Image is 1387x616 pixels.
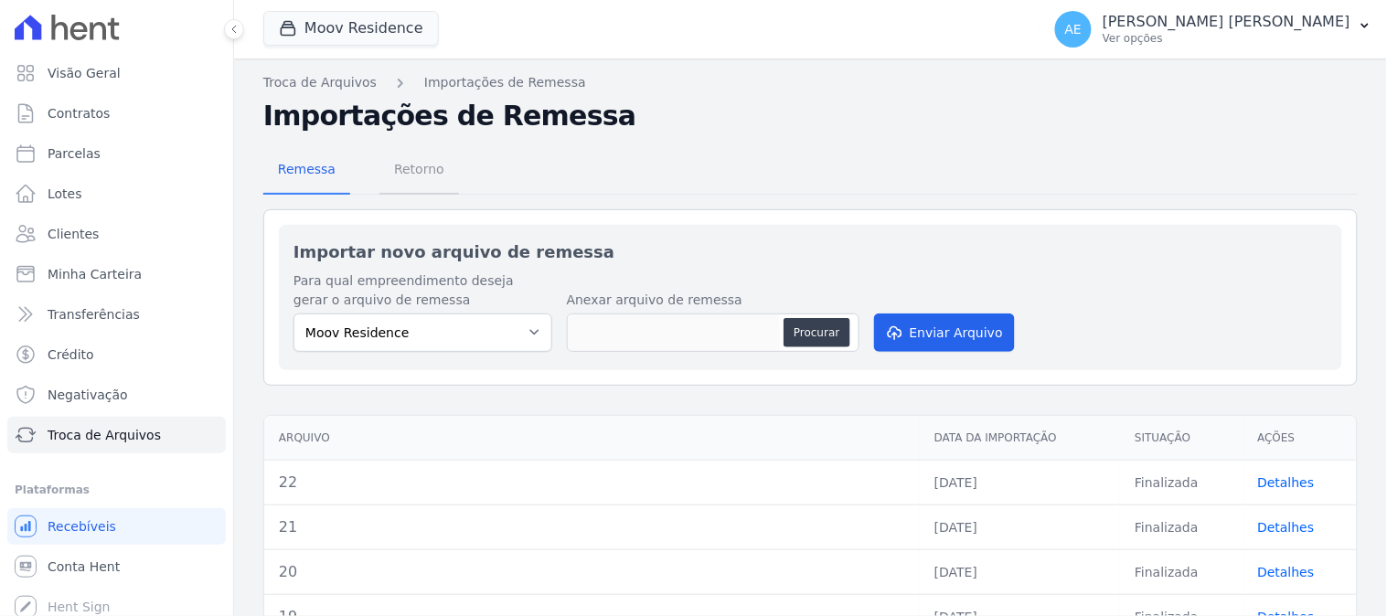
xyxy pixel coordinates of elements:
a: Visão Geral [7,55,226,91]
span: Contratos [48,104,110,122]
h2: Importações de Remessa [263,100,1358,133]
span: Minha Carteira [48,265,142,283]
span: Visão Geral [48,64,121,82]
a: Conta Hent [7,548,226,585]
a: Detalhes [1258,520,1315,535]
nav: Tab selector [263,147,459,195]
span: Negativação [48,386,128,404]
a: Lotes [7,175,226,212]
a: Minha Carteira [7,256,226,292]
a: Clientes [7,216,226,252]
a: Negativação [7,377,226,413]
p: Ver opções [1103,31,1350,46]
span: Troca de Arquivos [48,426,161,444]
th: Ações [1243,416,1357,461]
td: [DATE] [920,504,1120,549]
td: Finalizada [1120,549,1243,594]
span: Remessa [267,151,347,187]
a: Parcelas [7,135,226,172]
div: 21 [279,516,905,538]
a: Importações de Remessa [424,73,586,92]
a: Detalhes [1258,475,1315,490]
span: Crédito [48,345,94,364]
span: Clientes [48,225,99,243]
td: Finalizada [1120,460,1243,504]
td: [DATE] [920,460,1120,504]
label: Anexar arquivo de remessa [567,291,859,310]
div: 22 [279,472,905,494]
a: Remessa [263,147,350,195]
p: [PERSON_NAME] [PERSON_NAME] [1103,13,1350,31]
td: Finalizada [1120,504,1243,549]
a: Troca de Arquivos [263,73,377,92]
label: Para qual empreendimento deseja gerar o arquivo de remessa [293,271,552,310]
button: AE [PERSON_NAME] [PERSON_NAME] Ver opções [1040,4,1387,55]
div: Plataformas [15,479,219,501]
th: Data da Importação [920,416,1120,461]
h2: Importar novo arquivo de remessa [293,239,1328,264]
span: Transferências [48,305,140,324]
nav: Breadcrumb [263,73,1358,92]
button: Enviar Arquivo [874,313,1015,352]
a: Retorno [379,147,459,195]
td: [DATE] [920,549,1120,594]
a: Detalhes [1258,565,1315,579]
button: Procurar [784,318,849,347]
a: Troca de Arquivos [7,417,226,453]
span: Parcelas [48,144,101,163]
span: AE [1065,23,1082,36]
a: Crédito [7,336,226,373]
button: Moov Residence [263,11,439,46]
span: Lotes [48,185,82,203]
a: Recebíveis [7,508,226,545]
th: Situação [1120,416,1243,461]
span: Recebíveis [48,517,116,536]
span: Retorno [383,151,455,187]
th: Arquivo [264,416,920,461]
div: 20 [279,561,905,583]
a: Transferências [7,296,226,333]
a: Contratos [7,95,226,132]
span: Conta Hent [48,558,120,576]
